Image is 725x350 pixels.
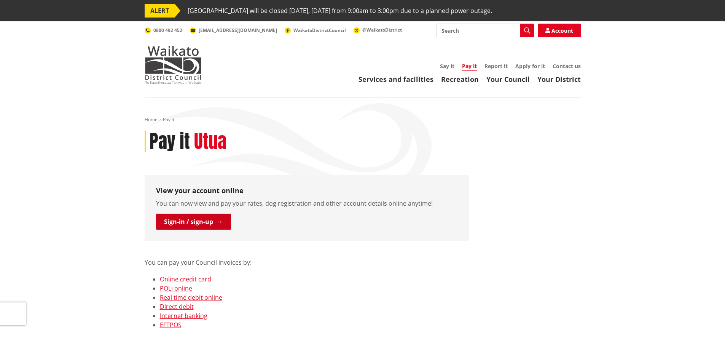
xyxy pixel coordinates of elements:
a: 0800 492 452 [145,27,182,34]
h2: Utua [194,131,226,153]
nav: breadcrumb [145,117,581,123]
a: Your District [537,75,581,84]
a: Internet banking [160,312,207,320]
span: @WaikatoDistrict [362,27,402,33]
a: WaikatoDistrictCouncil [285,27,346,34]
span: 0800 492 452 [153,27,182,34]
input: Search input [437,24,534,37]
a: Real time debit online [160,293,222,302]
a: Your Council [486,75,530,84]
a: Direct debit [160,302,194,311]
span: [EMAIL_ADDRESS][DOMAIN_NAME] [199,27,277,34]
span: Pay it [163,116,174,123]
iframe: Messenger Launcher [690,318,717,345]
a: Recreation [441,75,479,84]
a: Sign-in / sign-up [156,214,231,230]
a: Online credit card [160,275,211,283]
img: Waikato District Council - Te Kaunihera aa Takiwaa o Waikato [145,46,202,84]
span: [GEOGRAPHIC_DATA] will be closed [DATE], [DATE] from 9:00am to 3:00pm due to a planned power outage. [188,4,492,18]
span: ALERT [145,4,175,18]
a: Report it [484,62,508,70]
h1: Pay it [150,131,190,153]
a: Services and facilities [359,75,433,84]
a: [EMAIL_ADDRESS][DOMAIN_NAME] [190,27,277,34]
a: EFTPOS [160,321,182,329]
span: WaikatoDistrictCouncil [293,27,346,34]
a: Contact us [553,62,581,70]
a: Account [538,24,581,37]
a: Apply for it [515,62,545,70]
p: You can now view and pay your rates, dog registration and other account details online anytime! [156,199,457,208]
a: Pay it [462,62,477,71]
a: @WaikatoDistrict [354,27,402,33]
a: Home [145,116,158,123]
a: Say it [440,62,454,70]
a: POLi online [160,284,192,292]
p: You can pay your Council invoices by: [145,249,469,267]
h3: View your account online [156,187,457,195]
